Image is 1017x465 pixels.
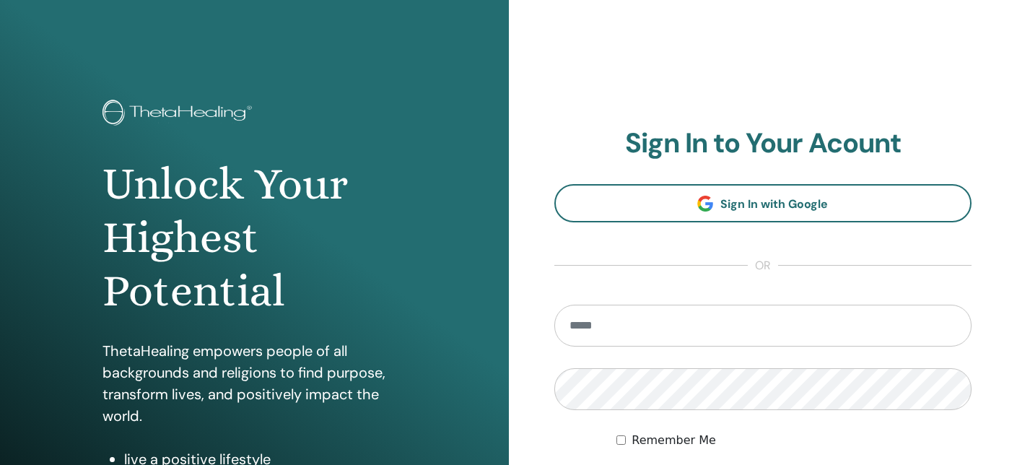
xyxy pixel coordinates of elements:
a: Sign In with Google [554,184,972,222]
label: Remember Me [632,432,716,449]
span: or [748,257,778,274]
p: ThetaHealing empowers people of all backgrounds and religions to find purpose, transform lives, a... [102,340,406,427]
span: Sign In with Google [720,196,828,212]
h1: Unlock Your Highest Potential [102,157,406,318]
div: Keep me authenticated indefinitely or until I manually logout [616,432,972,449]
h2: Sign In to Your Acount [554,127,972,160]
